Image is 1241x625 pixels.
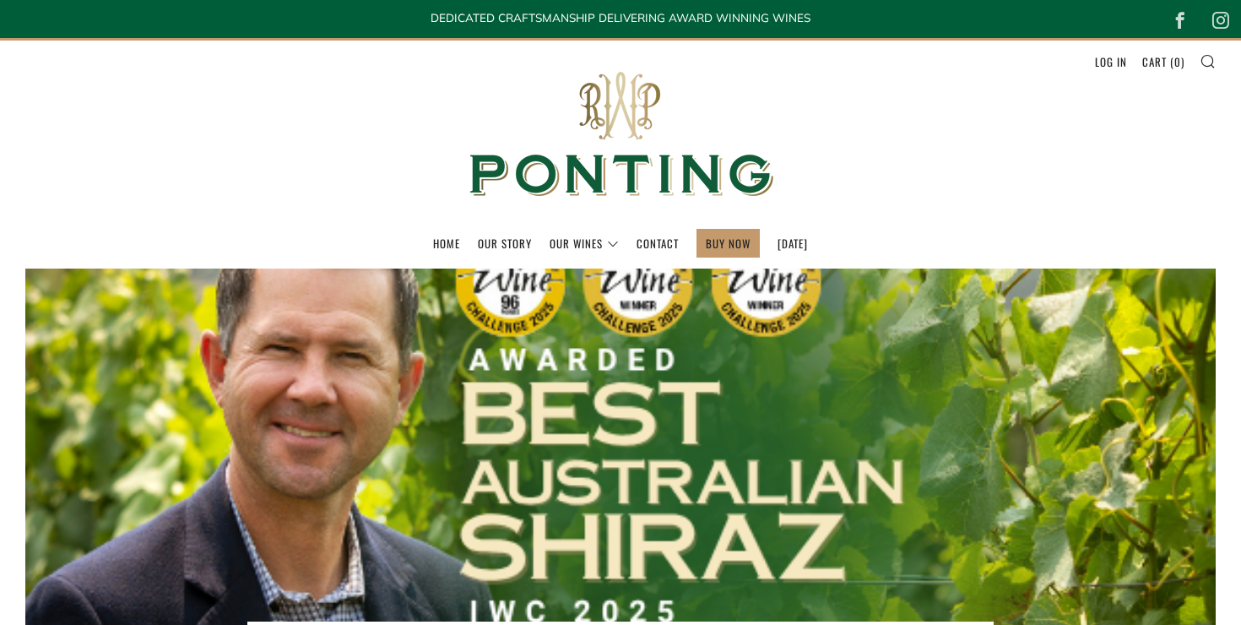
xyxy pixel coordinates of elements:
[778,230,808,257] a: [DATE]
[1174,53,1181,70] span: 0
[1095,48,1127,75] a: Log in
[550,230,619,257] a: Our Wines
[478,230,532,257] a: Our Story
[452,41,789,229] img: Ponting Wines
[433,230,460,257] a: Home
[637,230,679,257] a: Contact
[706,230,751,257] a: BUY NOW
[1142,48,1184,75] a: Cart (0)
